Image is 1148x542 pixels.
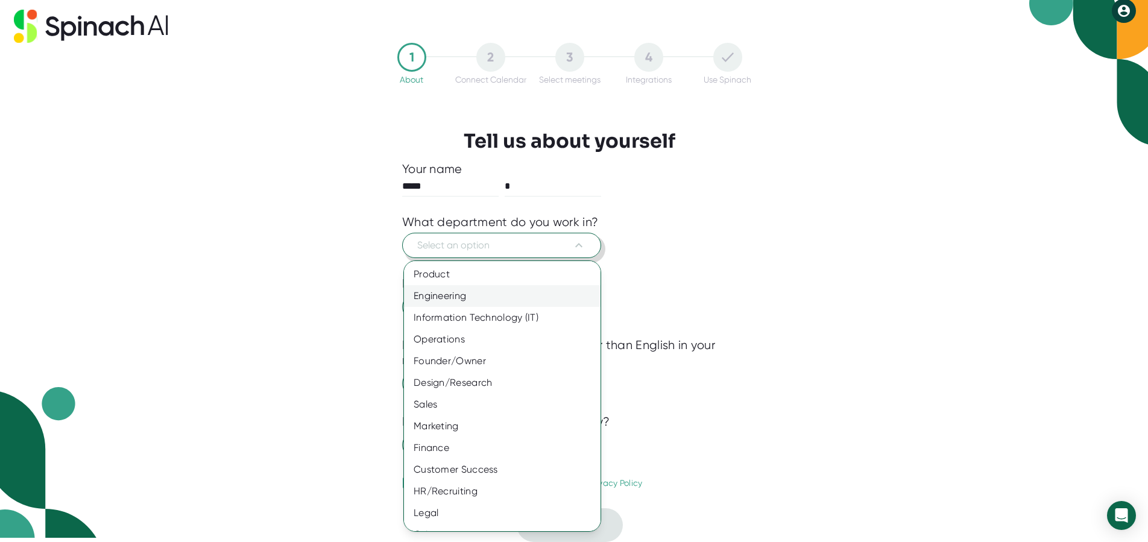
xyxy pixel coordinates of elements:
[404,307,610,329] div: Information Technology (IT)
[404,394,610,415] div: Sales
[404,263,610,285] div: Product
[404,459,610,481] div: Customer Success
[404,285,610,307] div: Engineering
[404,329,610,350] div: Operations
[404,350,610,372] div: Founder/Owner
[404,502,610,524] div: Legal
[404,415,610,437] div: Marketing
[404,437,610,459] div: Finance
[404,481,610,502] div: HR/Recruiting
[404,372,610,394] div: Design/Research
[1107,501,1136,530] div: Open Intercom Messenger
